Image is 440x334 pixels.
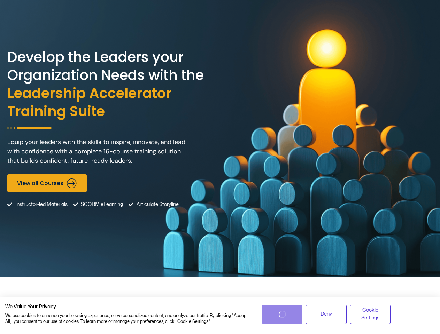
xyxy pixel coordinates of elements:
iframe: chat widget [315,167,437,334]
button: Accept all cookies [262,305,303,324]
p: We use cookies to enhance your browsing experience, serve personalized content, and analyze our t... [5,313,252,325]
span: Leadership Accelerator Training Suite [7,84,218,120]
a: View all Courses [7,174,87,192]
span: View all Courses [17,180,63,186]
span: Articulate Storyline [135,196,179,213]
button: Deny all cookies [306,305,347,324]
h2: We Value Your Privacy [5,304,252,310]
h2: Develop the Leaders your Organization Needs with the [7,48,218,120]
span: SCORM eLearning [79,196,123,213]
p: Equip your leaders with the skills to inspire, innovate, and lead with confidence with a complete... [7,137,188,166]
span: Instructor-led Materials [14,196,68,213]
